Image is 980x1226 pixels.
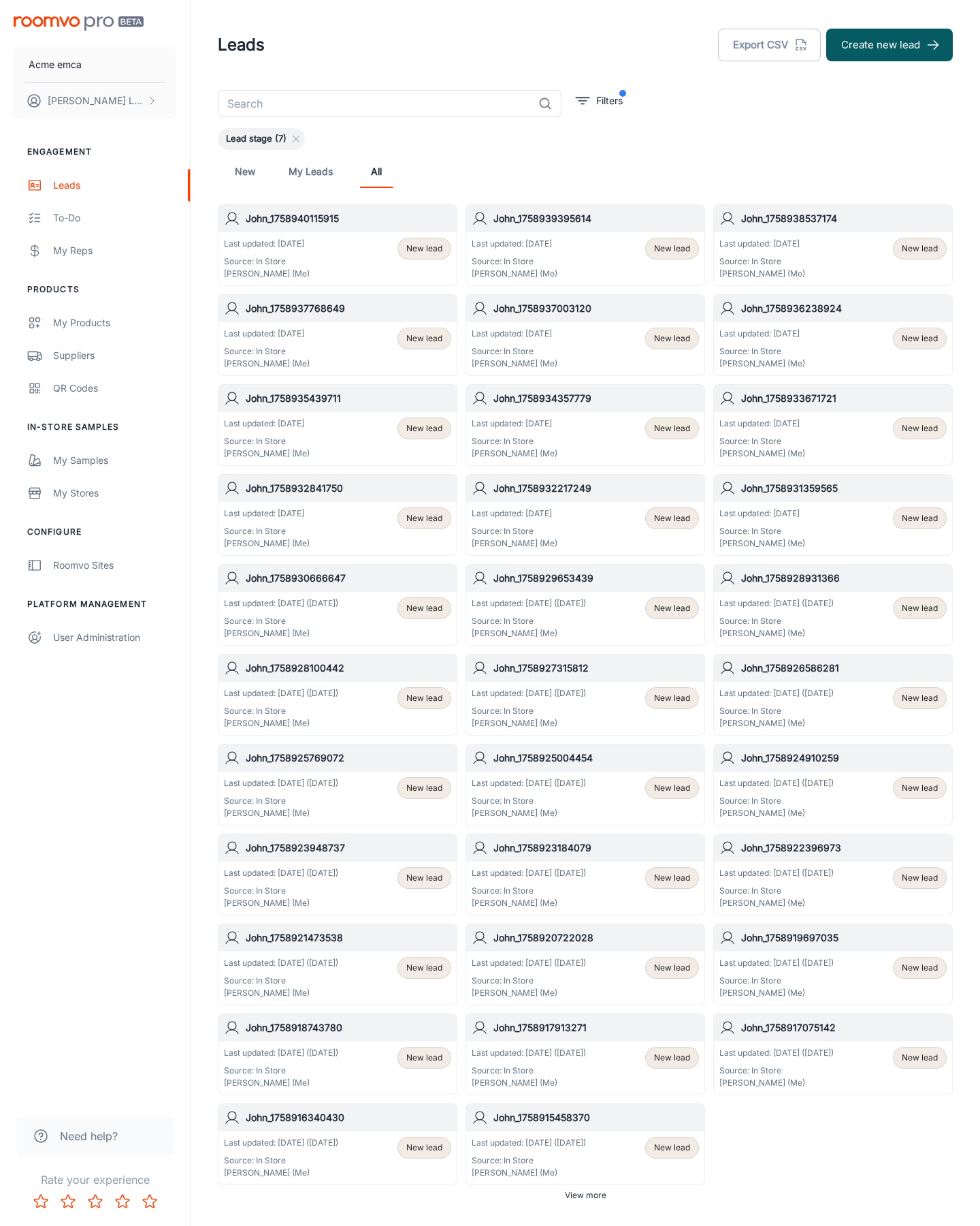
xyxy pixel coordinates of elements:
[713,384,953,466] a: John_1758933671721Last updated: [DATE]Source: In Store[PERSON_NAME] (Me)New lead
[472,885,586,897] p: Source: In Store
[472,1047,586,1059] p: Last updated: [DATE] ([DATE])
[224,525,310,537] p: Source: In Store
[218,294,457,376] a: John_1758937768649Last updated: [DATE]Source: In Store[PERSON_NAME] (Me)New lead
[826,29,953,61] button: Create new lead
[406,962,442,974] span: New lead
[224,238,310,250] p: Last updated: [DATE]
[719,795,834,807] p: Source: In Store
[218,834,457,915] a: John_1758923948737Last updated: [DATE] ([DATE])Source: In Store[PERSON_NAME] (Me)New lead
[559,1185,612,1206] button: View more
[465,204,705,286] a: John_1758939395614Last updated: [DATE]Source: In Store[PERSON_NAME] (Me)New lead
[53,558,176,573] div: Roomvo Sites
[654,242,690,255] span: New lead
[472,1167,586,1179] p: [PERSON_NAME] (Me)
[224,1137,338,1149] p: Last updated: [DATE] ([DATE])
[719,777,834,789] p: Last updated: [DATE] ([DATE])
[719,255,805,268] p: Source: In Store
[14,83,176,119] button: [PERSON_NAME] Leaptools
[596,93,623,108] p: Filters
[14,16,144,31] img: Roomvo PRO Beta
[472,777,586,789] p: Last updated: [DATE] ([DATE])
[493,1110,699,1125] h6: John_1758915458370
[493,571,699,586] h6: John_1758929653439
[29,57,82,72] p: Acme emca
[719,447,805,460] p: [PERSON_NAME] (Me)
[224,537,310,550] p: [PERSON_NAME] (Me)
[713,294,953,376] a: John_1758936238924Last updated: [DATE]Source: In Store[PERSON_NAME] (Me)New lead
[472,525,557,537] p: Source: In Store
[493,751,699,766] h6: John_1758925004454
[53,381,176,396] div: QR Codes
[719,525,805,537] p: Source: In Store
[218,1013,457,1095] a: John_1758918743780Last updated: [DATE] ([DATE])Source: In Store[PERSON_NAME] (Me)New lead
[53,630,176,645] div: User Administration
[493,211,699,226] h6: John_1758939395614
[465,834,705,915] a: John_1758923184079Last updated: [DATE] ([DATE])Source: In Store[PERSON_NAME] (Me)New lead
[224,975,338,987] p: Source: In Store
[53,243,176,258] div: My Reps
[224,717,338,729] p: [PERSON_NAME] (Me)
[472,615,586,627] p: Source: In Store
[109,1188,136,1215] button: Rate 4 star
[472,705,586,717] p: Source: In Store
[719,418,805,430] p: Last updated: [DATE]
[719,1077,834,1089] p: [PERSON_NAME] (Me)
[741,1020,947,1035] h6: John_1758917075142
[53,453,176,468] div: My Samples
[472,807,586,819] p: [PERSON_NAME] (Me)
[224,418,310,430] p: Last updated: [DATE]
[902,332,938,345] span: New lead
[465,654,705,736] a: John_1758927315812Last updated: [DATE] ([DATE])Source: In Store[PERSON_NAME] (Me)New lead
[472,1077,586,1089] p: [PERSON_NAME] (Me)
[654,602,690,614] span: New lead
[224,705,338,717] p: Source: In Store
[465,474,705,556] a: John_1758932217249Last updated: [DATE]Source: In Store[PERSON_NAME] (Me)New lead
[713,924,953,1005] a: John_1758919697035Last updated: [DATE] ([DATE])Source: In Store[PERSON_NAME] (Me)New lead
[741,930,947,945] h6: John_1758919697035
[224,447,310,460] p: [PERSON_NAME] (Me)
[224,358,310,370] p: [PERSON_NAME] (Me)
[472,597,586,610] p: Last updated: [DATE] ([DATE])
[218,204,457,286] a: John_1758940115915Last updated: [DATE]Source: In Store[PERSON_NAME] (Me)New lead
[493,301,699,316] h6: John_1758937003120
[741,211,947,226] h6: John_1758938537174
[719,328,805,340] p: Last updated: [DATE]
[218,924,457,1005] a: John_1758921473538Last updated: [DATE] ([DATE])Source: In Store[PERSON_NAME] (Me)New lead
[289,155,333,188] a: My Leads
[11,1172,179,1188] p: Rate your experience
[53,315,176,330] div: My Products
[719,987,834,999] p: [PERSON_NAME] (Me)
[719,507,805,520] p: Last updated: [DATE]
[654,422,690,435] span: New lead
[246,211,451,226] h6: John_1758940115915
[218,744,457,826] a: John_1758925769072Last updated: [DATE] ([DATE])Source: In Store[PERSON_NAME] (Me)New lead
[654,782,690,794] span: New lead
[218,90,533,117] input: Search
[493,661,699,676] h6: John_1758927315812
[565,1189,606,1201] span: View more
[224,1065,338,1077] p: Source: In Store
[218,33,265,57] h1: Leads
[719,975,834,987] p: Source: In Store
[719,687,834,700] p: Last updated: [DATE] ([DATE])
[224,597,338,610] p: Last updated: [DATE] ([DATE])
[406,782,442,794] span: New lead
[472,717,586,729] p: [PERSON_NAME] (Me)
[224,328,310,340] p: Last updated: [DATE]
[224,1167,338,1179] p: [PERSON_NAME] (Me)
[472,358,557,370] p: [PERSON_NAME] (Me)
[472,345,557,358] p: Source: In Store
[218,384,457,466] a: John_1758935439711Last updated: [DATE]Source: In Store[PERSON_NAME] (Me)New lead
[741,301,947,316] h6: John_1758936238924
[719,627,834,640] p: [PERSON_NAME] (Me)
[493,481,699,496] h6: John_1758932217249
[224,885,338,897] p: Source: In Store
[53,178,176,193] div: Leads
[902,602,938,614] span: New lead
[53,486,176,501] div: My Stores
[472,537,557,550] p: [PERSON_NAME] (Me)
[54,1188,82,1215] button: Rate 2 star
[224,795,338,807] p: Source: In Store
[493,1020,699,1035] h6: John_1758917913271
[229,155,261,188] a: New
